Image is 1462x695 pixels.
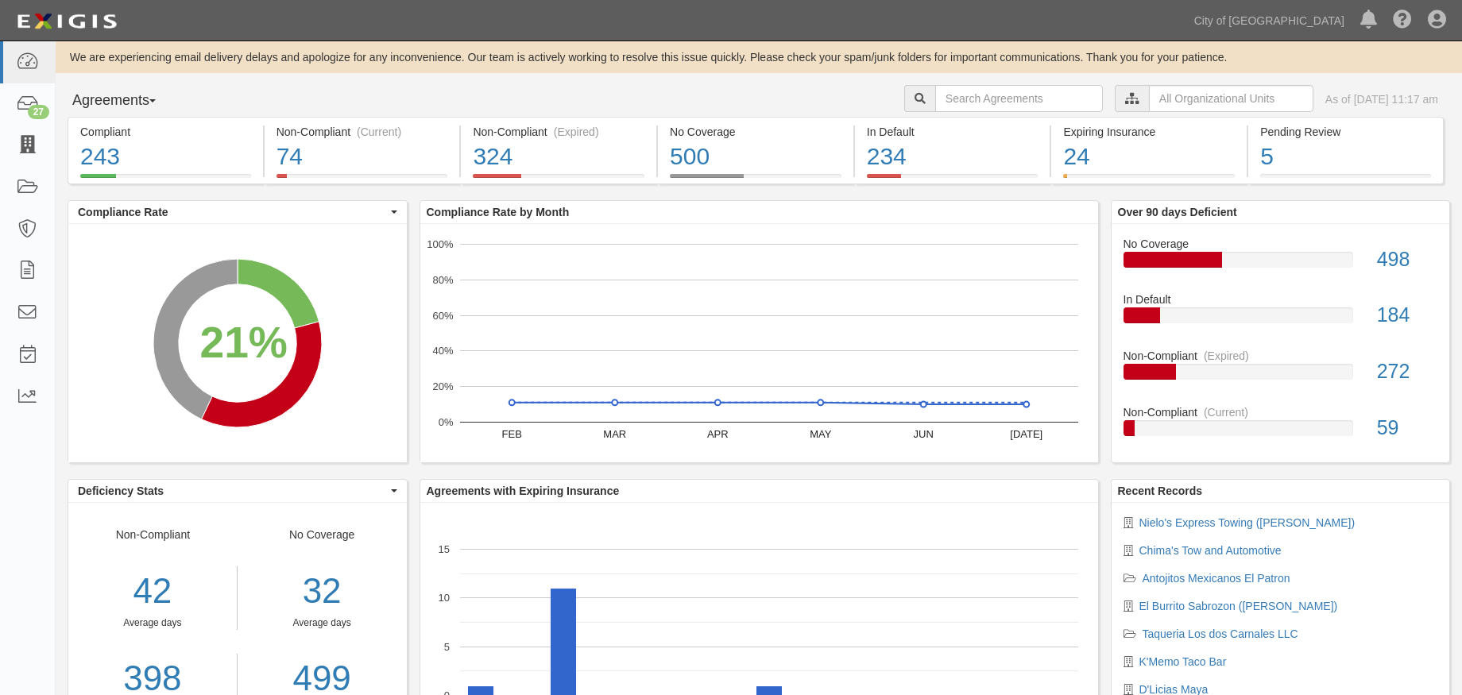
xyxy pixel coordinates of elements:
div: No Coverage [1112,236,1450,252]
text: [DATE] [1010,428,1042,440]
div: Average days [68,616,237,630]
div: Non-Compliant [1112,404,1450,420]
a: El Burrito Sabrozon ([PERSON_NAME]) [1139,600,1338,612]
text: 15 [438,543,449,555]
text: MAR [603,428,626,440]
a: Non-Compliant(Expired)272 [1124,348,1438,404]
text: 10 [438,592,449,604]
div: We are experiencing email delivery delays and apologize for any inconvenience. Our team is active... [56,49,1462,65]
text: 20% [432,380,453,392]
text: 40% [432,345,453,357]
div: (Current) [357,124,401,140]
input: Search Agreements [935,85,1103,112]
div: 74 [277,140,448,174]
text: 5 [443,640,449,652]
img: logo-5460c22ac91f19d4615b14bd174203de0afe785f0fc80cf4dbbc73dc1793850b.png [12,7,122,36]
div: 42 [68,566,237,616]
div: 243 [80,140,251,174]
div: 5 [1260,140,1431,174]
text: FEB [501,428,521,440]
text: 80% [432,274,453,286]
div: 500 [670,140,841,174]
a: Chima's Tow and Automotive [1139,544,1282,557]
text: APR [706,428,728,440]
text: 0% [438,416,453,428]
div: Non-Compliant (Expired) [473,124,644,140]
a: In Default184 [1124,292,1438,348]
span: Deficiency Stats [78,483,387,499]
a: Non-Compliant(Expired)324 [461,174,656,187]
a: Compliant243 [68,174,263,187]
div: No Coverage [670,124,841,140]
span: Compliance Rate [78,204,387,220]
a: City of [GEOGRAPHIC_DATA] [1186,5,1352,37]
div: Pending Review [1260,124,1431,140]
div: As of [DATE] 11:17 am [1325,91,1438,107]
a: Non-Compliant(Current)74 [265,174,460,187]
a: Expiring Insurance24 [1051,174,1247,187]
svg: A chart. [420,224,1098,462]
div: (Expired) [1204,348,1249,364]
div: 59 [1365,414,1449,442]
div: 498 [1365,245,1449,274]
div: Non-Compliant [1112,348,1450,364]
text: 60% [432,309,453,321]
div: 324 [473,140,644,174]
div: 27 [28,105,49,119]
div: Average days [249,616,395,630]
input: All Organizational Units [1149,85,1313,112]
div: Expiring Insurance [1063,124,1235,140]
div: Non-Compliant (Current) [277,124,448,140]
a: In Default234 [855,174,1050,187]
button: Compliance Rate [68,201,407,223]
div: 184 [1365,301,1449,330]
a: Taqueria Los dos Carnales LLC [1143,627,1298,640]
button: Deficiency Stats [68,480,407,502]
text: JUN [913,428,933,440]
div: 21% [199,311,287,373]
div: Compliant [80,124,251,140]
a: No Coverage498 [1124,236,1438,292]
text: 100% [427,238,454,250]
b: Over 90 days Deficient [1118,206,1237,218]
b: Compliance Rate by Month [427,206,570,218]
a: Nielo's Express Towing ([PERSON_NAME]) [1139,516,1356,529]
div: 234 [867,140,1038,174]
div: 32 [249,566,395,616]
svg: A chart. [68,224,407,462]
a: Antojitos Mexicanos El Patron [1143,572,1290,585]
a: Pending Review5 [1248,174,1444,187]
a: Non-Compliant(Current)59 [1124,404,1438,449]
div: In Default [867,124,1038,140]
div: (Current) [1204,404,1248,420]
i: Help Center - Complianz [1393,11,1412,30]
div: (Expired) [554,124,599,140]
text: MAY [810,428,832,440]
a: K'Memo Taco Bar [1139,655,1227,668]
div: In Default [1112,292,1450,307]
b: Agreements with Expiring Insurance [427,485,620,497]
div: 24 [1063,140,1235,174]
b: Recent Records [1118,485,1203,497]
div: 272 [1365,357,1449,386]
a: No Coverage500 [658,174,853,187]
button: Agreements [68,85,187,117]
